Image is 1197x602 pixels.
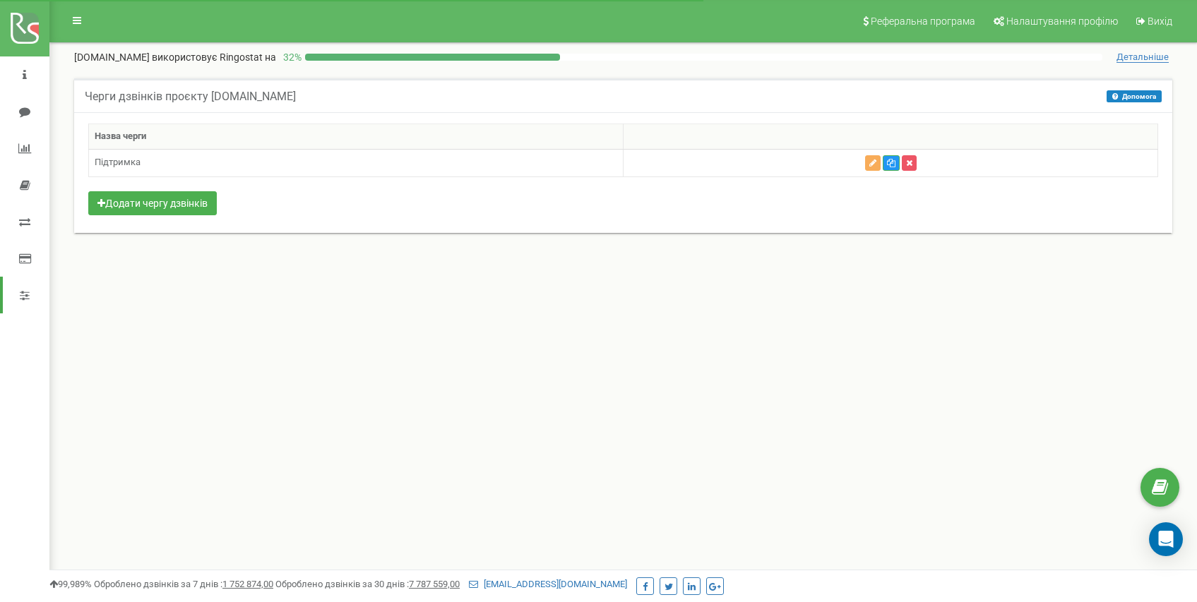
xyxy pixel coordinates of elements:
span: Вихід [1148,16,1172,27]
span: 99,989% [49,579,92,589]
span: Налаштування профілю [1006,16,1118,27]
button: Додати чергу дзвінків [88,191,217,215]
span: Детальніше [1116,52,1169,63]
th: Назва черги [89,124,624,150]
img: ringostat logo [11,13,39,44]
div: Open Intercom Messenger [1149,522,1183,556]
p: 32 % [276,50,305,64]
span: використовує Ringostat на [152,52,276,63]
td: Підтримка [89,149,624,176]
h5: Черги дзвінків проєкту [DOMAIN_NAME] [85,90,296,103]
span: Оброблено дзвінків за 7 днів : [94,579,273,589]
u: 7 787 559,00 [409,579,460,589]
span: Оброблено дзвінків за 30 днів : [275,579,460,589]
u: 1 752 874,00 [222,579,273,589]
a: [EMAIL_ADDRESS][DOMAIN_NAME] [469,579,627,589]
span: Реферальна програма [871,16,975,27]
p: [DOMAIN_NAME] [74,50,276,64]
button: Допомога [1107,90,1162,102]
